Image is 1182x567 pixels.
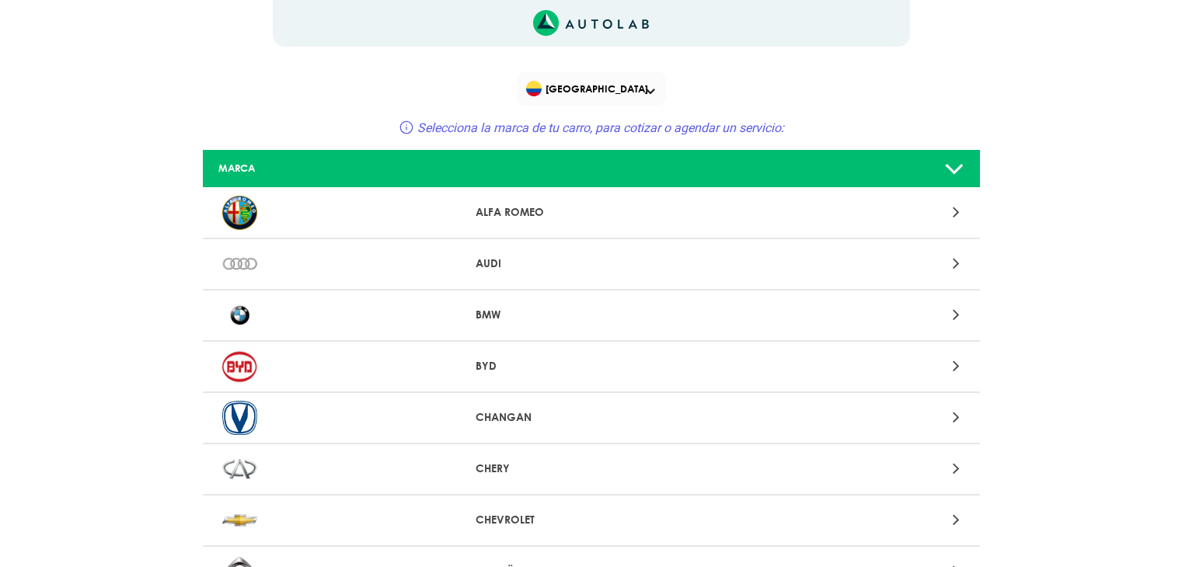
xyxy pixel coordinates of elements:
img: Flag of COLOMBIA [526,81,542,96]
img: CHEVROLET [222,503,257,537]
p: CHEVROLET [476,512,706,528]
img: ALFA ROMEO [222,196,257,230]
img: CHANGAN [222,401,257,435]
img: BYD [222,350,257,384]
div: Flag of COLOMBIA[GEOGRAPHIC_DATA] [517,71,666,106]
p: BYD [476,358,706,374]
a: Link al sitio de autolab [533,15,649,30]
p: ALFA ROMEO [476,204,706,221]
p: CHANGAN [476,409,706,426]
div: MARCA [207,161,463,176]
p: BMW [476,307,706,323]
p: AUDI [476,256,706,272]
span: [GEOGRAPHIC_DATA] [526,78,659,99]
img: CHERY [222,452,257,486]
img: BMW [222,298,257,332]
p: CHERY [476,461,706,477]
img: AUDI [222,247,257,281]
span: Selecciona la marca de tu carro, para cotizar o agendar un servicio: [417,120,784,135]
a: MARCA [203,150,980,188]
